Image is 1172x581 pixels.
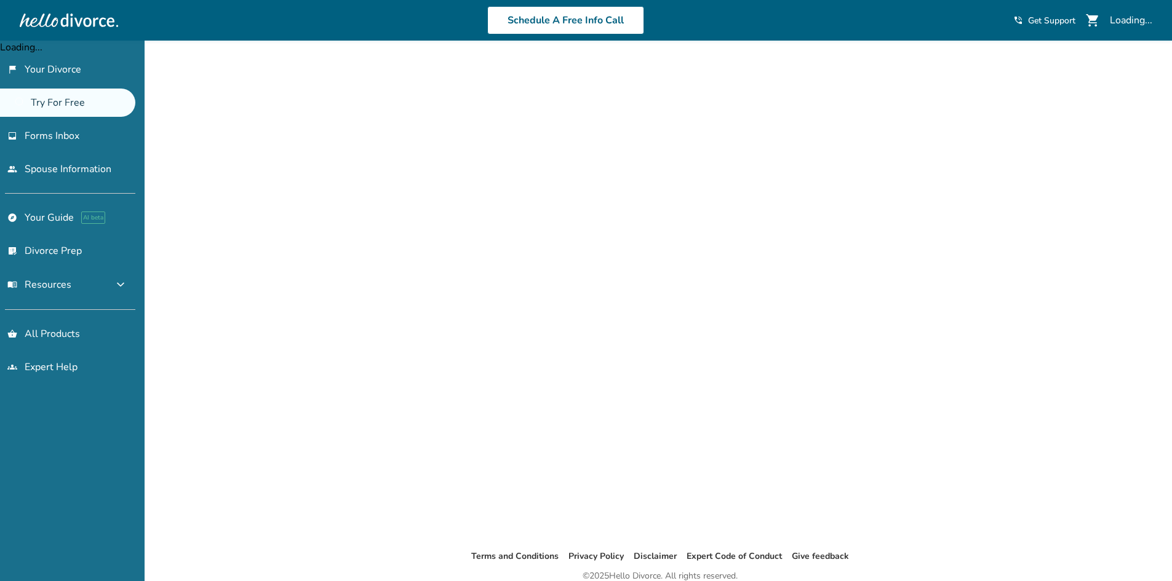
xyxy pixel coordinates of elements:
a: phone_in_talkGet Support [1013,15,1075,26]
span: expand_more [113,277,128,292]
span: Get Support [1028,15,1075,26]
span: Resources [7,278,71,291]
span: groups [7,362,17,372]
li: Give feedback [792,549,849,564]
a: Schedule A Free Info Call [487,6,644,34]
span: shopping_basket [7,329,17,339]
a: Privacy Policy [568,550,624,562]
li: Disclaimer [634,549,677,564]
a: Expert Code of Conduct [687,550,782,562]
span: flag_2 [7,65,17,74]
div: Loading... [1110,14,1152,27]
span: Forms Inbox [25,129,79,143]
span: menu_book [7,280,17,290]
span: explore [7,213,17,223]
span: people [7,164,17,174]
span: shopping_cart [1085,13,1100,28]
a: Terms and Conditions [471,550,559,562]
span: phone_in_talk [1013,15,1023,25]
span: list_alt_check [7,246,17,256]
span: AI beta [81,211,105,224]
span: inbox [7,131,17,141]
